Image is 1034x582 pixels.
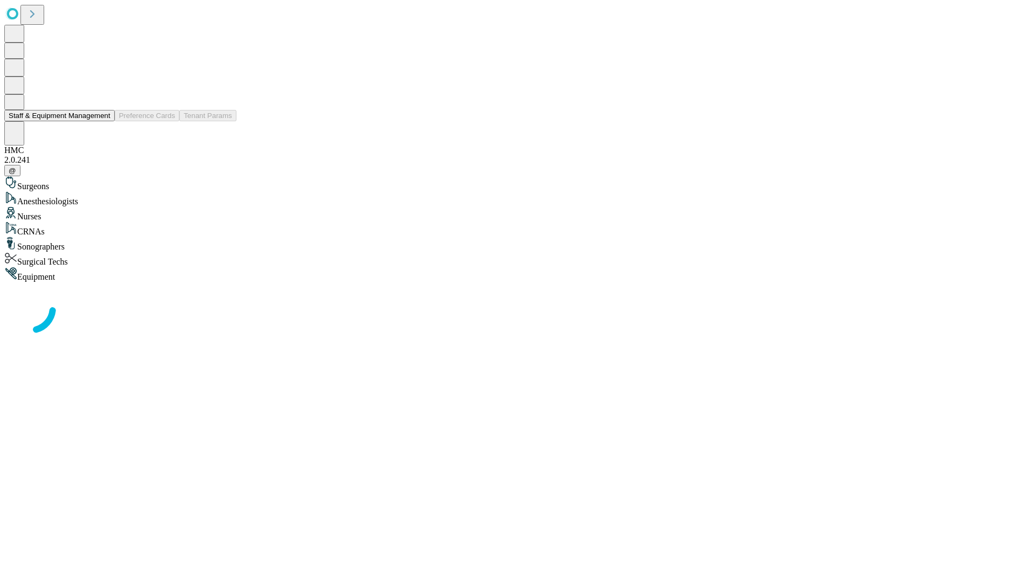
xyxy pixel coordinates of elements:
[4,155,1030,165] div: 2.0.241
[4,237,1030,252] div: Sonographers
[9,167,16,175] span: @
[4,191,1030,206] div: Anesthesiologists
[4,176,1030,191] div: Surgeons
[4,252,1030,267] div: Surgical Techs
[115,110,179,121] button: Preference Cards
[4,221,1030,237] div: CRNAs
[4,165,20,176] button: @
[179,110,236,121] button: Tenant Params
[4,145,1030,155] div: HMC
[4,206,1030,221] div: Nurses
[4,110,115,121] button: Staff & Equipment Management
[4,267,1030,282] div: Equipment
